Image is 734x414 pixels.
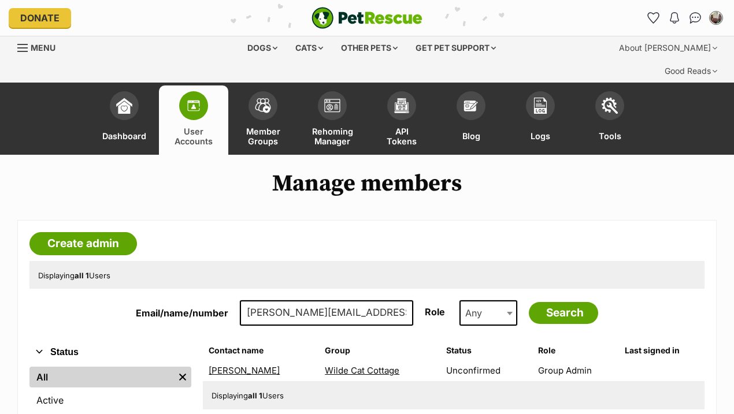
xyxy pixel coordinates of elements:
div: Good Reads [657,59,725,83]
span: Any [461,305,494,321]
div: Dogs [239,36,286,59]
span: Rehoming Manager [312,126,353,146]
span: Blog [462,126,480,146]
img: team-members-icon-5396bd8760b3fe7c0b43da4ab00e1e3bb1a5d9ba89233759b79545d2d3fc5d0d.svg [255,98,271,113]
img: members-icon-d6bcda0bfb97e5ba05b48644448dc2971f67d37433e5abca221da40c41542bd5.svg [186,98,202,114]
a: Remove filter [174,367,191,387]
a: [PERSON_NAME] [209,365,280,376]
a: Favourites [644,9,663,27]
div: About [PERSON_NAME] [611,36,725,59]
a: User Accounts [159,85,228,155]
div: Cats [287,36,331,59]
a: Dashboard [90,85,159,155]
a: Member Groups [228,85,298,155]
span: Menu [31,43,55,53]
label: Email/name/number [136,307,228,319]
a: Tools [575,85,644,155]
a: Blog [436,85,506,155]
td: Unconfirmed [442,361,532,380]
img: tools-icon-677f8b7d46040df57c17cb185196fc8e01b2b03676c49af7ba82c462532e62ee.svg [602,98,618,114]
img: Susan Irwin profile pic [710,12,722,24]
img: chat-41dd97257d64d25036548639549fe6c8038ab92f7586957e7f3b1b290dea8141.svg [689,12,702,24]
span: Tools [599,126,621,146]
a: Menu [17,36,64,57]
ul: Account quick links [644,9,725,27]
a: Active [29,390,191,411]
span: Any [459,300,517,326]
span: Logs [531,126,550,146]
th: Role [533,341,624,360]
a: API Tokens [367,85,436,155]
a: All [29,367,174,387]
span: Displaying Users [38,271,110,280]
th: Group [320,341,440,360]
label: Role [425,307,445,318]
a: Create admin [29,232,137,255]
button: Notifications [665,9,684,27]
img: blogs-icon-e71fceff818bbaa76155c998696f2ea9b8fc06abc828b24f45ee82a475c2fd99.svg [463,98,479,114]
img: dashboard-icon-eb2f2d2d3e046f16d808141f083e7271f6b2e854fb5c12c21221c1fb7104beca.svg [116,98,132,114]
th: Last signed in [625,341,703,360]
span: User Accounts [173,126,214,146]
th: Contact name [204,341,319,360]
strong: all 1 [248,391,262,400]
img: notifications-46538b983faf8c2785f20acdc204bb7945ddae34d4c08c2a6579f10ce5e182be.svg [670,12,679,24]
img: logs-icon-5bf4c29380941ae54b88474b1138927238aebebbc450bc62c8517511492d5a22.svg [532,98,548,114]
div: Get pet support [407,36,504,59]
button: My account [707,9,725,27]
a: Wilde Cat Cottage [325,365,399,376]
input: Search [529,302,598,324]
th: Status [442,341,532,360]
span: Dashboard [102,126,146,146]
div: Other pets [333,36,406,59]
a: PetRescue [312,7,422,29]
td: Group Admin [533,361,624,380]
img: group-profile-icon-3fa3cf56718a62981997c0bc7e787c4b2cf8bcc04b72c1350f741eb67cf2f40e.svg [324,99,340,113]
a: Conversations [686,9,705,27]
span: Displaying Users [212,391,284,400]
img: logo-e224e6f780fb5917bec1dbf3a21bbac754714ae5b6737aabdf751b685950b380.svg [312,7,422,29]
img: api-icon-849e3a9e6f871e3acf1f60245d25b4cd0aad652aa5f5372336901a6a67317bd8.svg [394,98,410,114]
span: Member Groups [243,126,283,146]
strong: all 1 [75,271,89,280]
span: API Tokens [381,126,422,146]
a: Rehoming Manager [298,85,367,155]
a: Logs [506,85,575,155]
button: Status [29,345,191,360]
a: Donate [9,8,71,28]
